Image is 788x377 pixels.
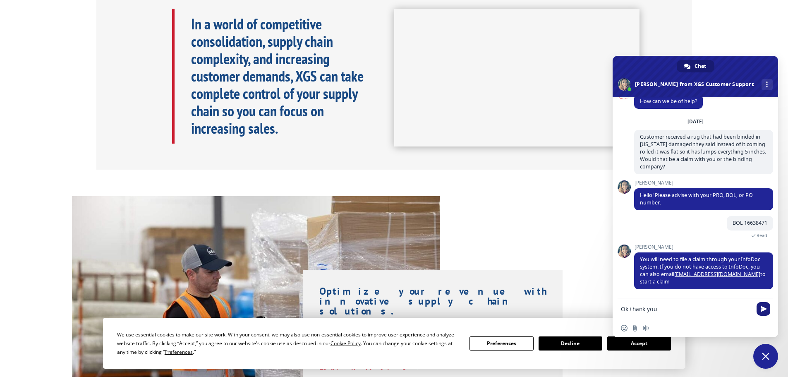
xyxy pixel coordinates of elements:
span: Customer received a rug that had been binded in [US_STATE] damaged they said instead of it coming... [640,133,766,170]
textarea: Compose your message... [621,298,753,319]
span: Chat [695,60,706,72]
span: [PERSON_NAME] [634,244,773,250]
button: Preferences [469,336,533,351]
span: [PERSON_NAME] [634,180,773,186]
span: Read [757,233,767,238]
span: Send a file [632,325,638,331]
b: In a world of competitive consolidation, supply chain complexity, and increasing customer demands... [191,14,364,138]
span: Cookie Policy [331,340,361,347]
span: Insert an emoji [621,325,628,331]
span: BOL 16638471 [733,219,767,226]
div: Cookie Consent Prompt [103,318,685,369]
span: Hello! Please advise with your PRO, BOL, or PO number. [640,192,753,206]
div: We use essential cookies to make our site work. With your consent, we may also use non-essential ... [117,330,460,356]
div: [DATE] [687,119,704,124]
h1: Optimize your revenue with innovative supply chain solutions. [319,286,546,320]
span: Preferences [165,348,193,355]
span: How can we be of help? [640,98,697,105]
button: Decline [539,336,602,351]
span: Audio message [642,325,649,331]
iframe: XGS Logistics Solutions [394,9,640,147]
a: Chat [677,60,714,72]
span: Send [757,302,770,316]
a: Close chat [753,344,778,369]
button: Accept [607,336,671,351]
span: You will need to file a claim through your InfoDoc system. If you do not have access to InfoDoc, ... [640,256,766,285]
a: [EMAIL_ADDRESS][DOMAIN_NAME] [674,271,760,278]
